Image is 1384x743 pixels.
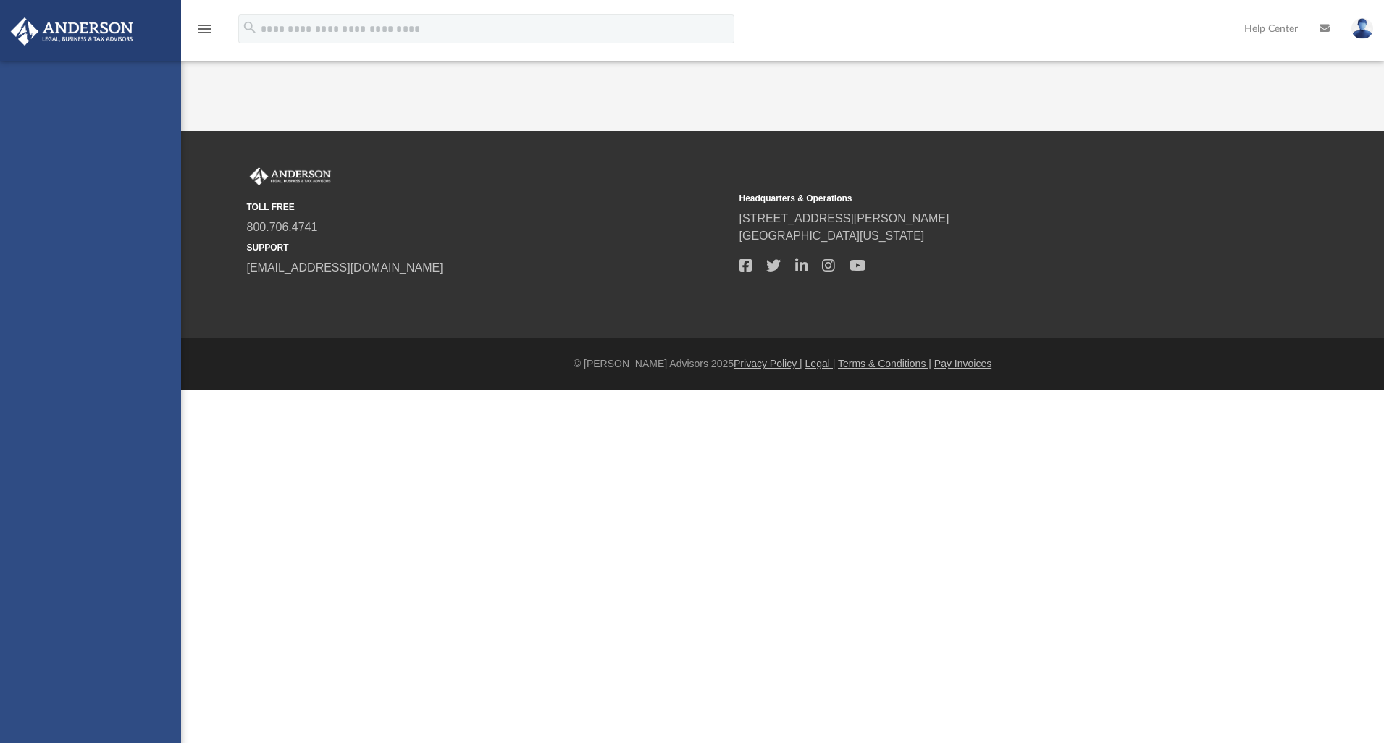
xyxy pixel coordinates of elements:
a: Legal | [805,358,836,369]
a: Pay Invoices [934,358,991,369]
img: User Pic [1351,18,1373,39]
i: menu [196,20,213,38]
a: Terms & Conditions | [838,358,931,369]
a: [STREET_ADDRESS][PERSON_NAME] [739,212,949,224]
a: Privacy Policy | [734,358,802,369]
a: 800.706.4741 [247,221,318,233]
a: [GEOGRAPHIC_DATA][US_STATE] [739,230,925,242]
a: menu [196,28,213,38]
i: search [242,20,258,35]
img: Anderson Advisors Platinum Portal [7,17,138,46]
small: Headquarters & Operations [739,192,1222,205]
a: [EMAIL_ADDRESS][DOMAIN_NAME] [247,261,443,274]
small: TOLL FREE [247,201,729,214]
small: SUPPORT [247,241,729,254]
div: © [PERSON_NAME] Advisors 2025 [181,356,1384,371]
img: Anderson Advisors Platinum Portal [247,167,334,186]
